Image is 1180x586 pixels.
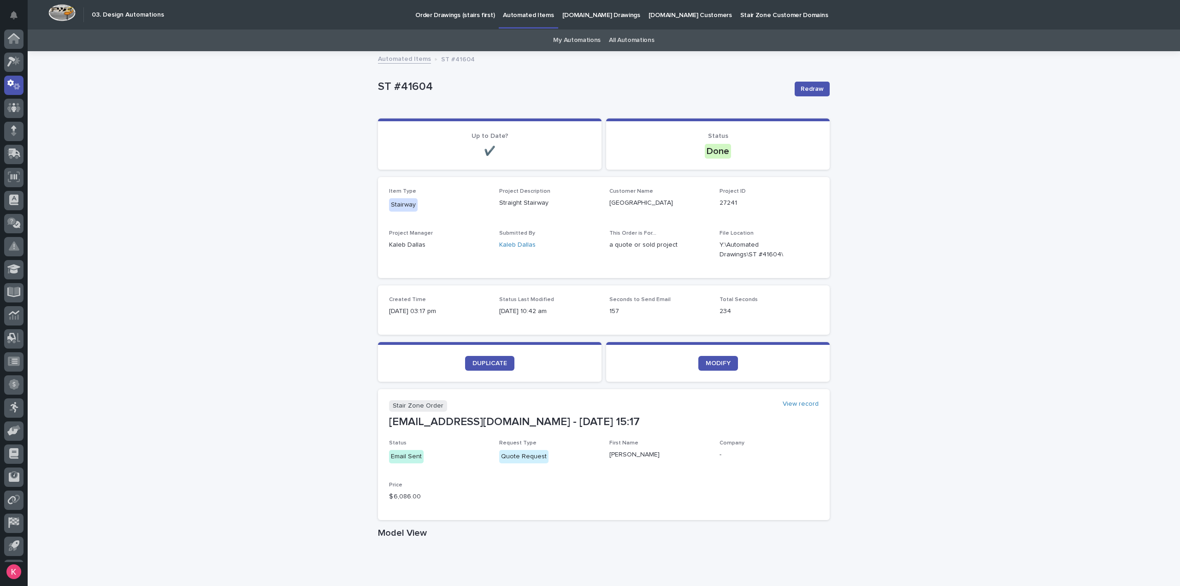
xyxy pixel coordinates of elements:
[720,307,819,316] p: 234
[720,189,746,194] span: Project ID
[389,482,402,488] span: Price
[609,189,653,194] span: Customer Name
[389,450,424,463] div: Email Sent
[609,240,708,250] p: a quote or sold project
[389,307,488,316] p: [DATE] 03:17 pm
[609,440,638,446] span: First Name
[389,440,407,446] span: Status
[609,198,708,208] p: [GEOGRAPHIC_DATA]
[795,82,830,96] button: Redraw
[499,297,554,302] span: Status Last Modified
[4,6,24,25] button: Notifications
[609,450,708,460] p: [PERSON_NAME]
[378,80,787,94] p: ST #41604
[499,189,550,194] span: Project Description
[705,144,731,159] div: Done
[441,53,475,64] p: ST #41604
[92,11,164,19] h2: 03. Design Automations
[553,30,601,51] a: My Automations
[783,400,819,408] a: View record
[389,146,590,157] p: ✔️
[609,297,671,302] span: Seconds to Send Email
[465,356,514,371] a: DUPLICATE
[499,231,535,236] span: Submitted By
[389,240,488,250] p: Kaleb Dallas
[389,297,426,302] span: Created Time
[499,450,549,463] div: Quote Request
[12,11,24,26] div: Notifications
[378,527,830,539] h1: Model View
[389,400,447,412] p: Stair Zone Order
[4,562,24,581] button: users-avatar
[720,440,744,446] span: Company
[48,4,76,21] img: Workspace Logo
[499,198,598,208] p: Straight Stairway
[708,133,728,139] span: Status
[389,189,416,194] span: Item Type
[389,198,418,212] div: Stairway
[720,297,758,302] span: Total Seconds
[389,231,433,236] span: Project Manager
[609,30,654,51] a: All Automations
[472,133,508,139] span: Up to Date?
[609,307,708,316] p: 157
[720,450,819,460] p: -
[499,440,537,446] span: Request Type
[801,84,824,94] span: Redraw
[609,231,656,236] span: This Order is For...
[499,307,598,316] p: [DATE] 10:42 am
[389,492,488,502] p: $ 6,086.00
[706,360,731,367] span: MODIFY
[720,240,796,260] : Y:\Automated Drawings\ST #41604\
[698,356,738,371] a: MODIFY
[720,198,819,208] p: 27241
[378,53,431,64] a: Automated Items
[472,360,507,367] span: DUPLICATE
[389,415,819,429] p: [EMAIL_ADDRESS][DOMAIN_NAME] - [DATE] 15:17
[499,240,536,250] a: Kaleb Dallas
[720,231,754,236] span: File Location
